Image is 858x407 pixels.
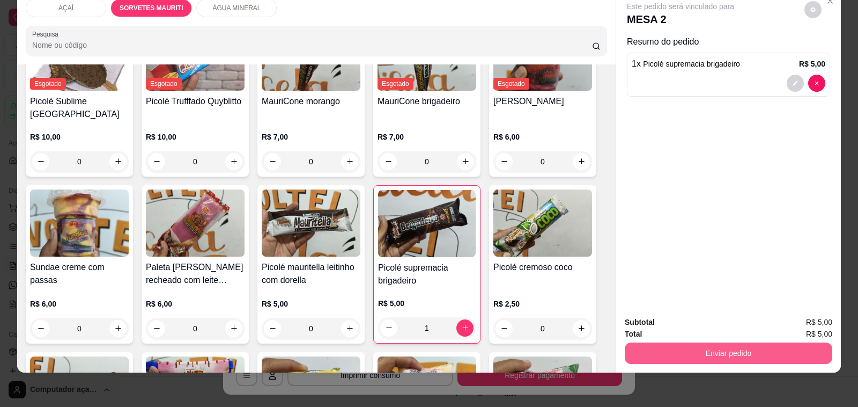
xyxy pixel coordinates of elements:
p: MESA 2 [627,12,734,27]
button: increase-product-quantity [456,319,474,337]
button: increase-product-quantity [457,153,474,170]
h4: [PERSON_NAME] [493,95,592,108]
p: R$ 6,00 [30,299,129,309]
span: Esgotado [146,78,182,90]
p: Este pedido será vinculado para [627,1,734,12]
button: decrease-product-quantity [32,320,49,337]
button: increase-product-quantity [341,153,358,170]
button: increase-product-quantity [225,153,242,170]
img: product-image [262,190,360,257]
button: increase-product-quantity [573,320,590,337]
p: R$ 6,00 [493,132,592,142]
button: decrease-product-quantity [804,1,822,18]
button: decrease-product-quantity [32,153,49,170]
span: Picolé supremacia brigadeiro [643,60,740,68]
span: Esgotado [30,78,66,90]
button: increase-product-quantity [109,320,127,337]
button: Enviar pedido [625,343,832,364]
input: Pesquisa [32,40,592,50]
button: decrease-product-quantity [380,319,397,337]
img: product-image [378,190,476,257]
p: R$ 7,00 [262,132,360,142]
span: Esgotado [493,78,529,90]
strong: Total [625,330,642,338]
label: Pesquisa [32,30,62,39]
h4: Picolé cremoso coco [493,261,592,274]
button: decrease-product-quantity [380,153,397,170]
button: decrease-product-quantity [264,153,281,170]
p: 1 x [632,57,740,70]
p: R$ 5,00 [262,299,360,309]
p: R$ 7,00 [378,132,476,142]
p: AÇAÍ [58,4,73,12]
h4: Sundae creme com passas [30,261,129,287]
button: decrease-product-quantity [787,75,804,92]
button: increase-product-quantity [225,320,242,337]
span: R$ 5,00 [806,316,832,328]
button: increase-product-quantity [341,320,358,337]
button: increase-product-quantity [573,153,590,170]
button: decrease-product-quantity [148,320,165,337]
button: increase-product-quantity [109,153,127,170]
h4: Paleta [PERSON_NAME] recheado com leite condensado [146,261,245,287]
img: product-image [493,190,592,257]
button: decrease-product-quantity [148,153,165,170]
h4: Picolé Trufffado Quyblitto [146,95,245,108]
h4: Picolé mauritella leitinho com dorella [262,261,360,287]
p: Resumo do pedido [627,35,830,48]
button: decrease-product-quantity [808,75,825,92]
p: R$ 5,00 [799,59,825,69]
span: R$ 5,00 [806,328,832,340]
button: decrease-product-quantity [264,320,281,337]
button: decrease-product-quantity [495,320,513,337]
span: Esgotado [378,78,413,90]
h4: Picolé supremacia brigadeiro [378,261,476,287]
h4: MauriCone morango [262,95,360,108]
h4: Picolé Sublime [GEOGRAPHIC_DATA] [30,95,129,121]
button: decrease-product-quantity [495,153,513,170]
p: ÁGUA MINERAL [212,4,261,12]
p: SORVETES MAURITI [120,4,183,12]
img: product-image [146,190,245,257]
img: product-image [30,190,129,257]
h4: MauriCone brigadeiro [378,95,476,108]
p: R$ 2,50 [493,299,592,309]
strong: Subtotal [625,318,655,326]
p: R$ 5,00 [378,298,476,309]
p: R$ 6,00 [146,299,245,309]
p: R$ 10,00 [30,132,129,142]
p: R$ 10,00 [146,132,245,142]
